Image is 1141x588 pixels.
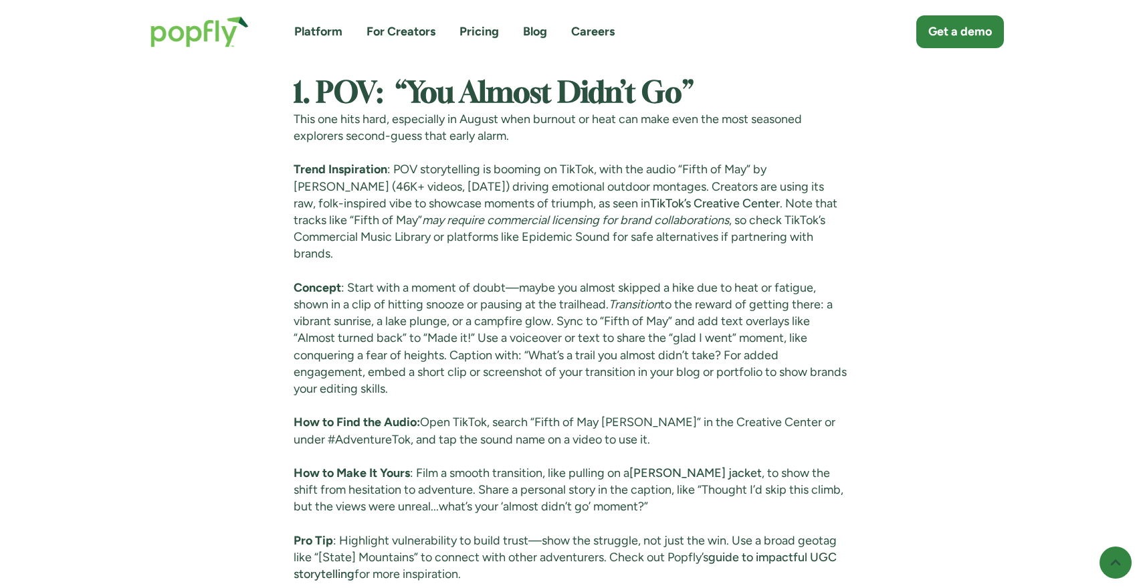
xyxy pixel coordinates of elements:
a: [PERSON_NAME] jacket [629,466,762,480]
p: : Start with a moment of doubt—maybe you almost skipped a hike due to heat or fatigue, shown in a... [294,280,848,397]
p: : POV storytelling is booming on TikTok, with the audio “Fifth of May” by [PERSON_NAME] (46K+ vid... [294,161,848,262]
strong: How to Find the Audio: [294,415,420,429]
a: TikTok’s Creative Center [650,196,780,211]
a: home [137,3,262,61]
a: Pricing [459,23,499,40]
a: Blog [523,23,547,40]
strong: How to Make It Yours [294,466,410,480]
p: Open TikTok, search “Fifth of May [PERSON_NAME]” in the Creative Center or under #AdventureTok, a... [294,414,848,448]
em: may require commercial licensing for brand collaborations [422,213,729,227]
div: Get a demo [928,23,992,40]
strong: 1. POV: “You Almost Didn’t Go” [294,80,694,108]
a: Platform [294,23,342,40]
strong: Pro Tip [294,533,333,548]
strong: Concept [294,280,341,295]
em: Transition [609,297,660,312]
a: Get a demo [916,15,1004,48]
a: For Creators [367,23,435,40]
p: This one hits hard, especially in August when burnout or heat can make even the most seasoned exp... [294,111,848,144]
a: Careers [571,23,615,40]
p: : Film a smooth transition, like pulling on a , to show the shift from hesitation to adventure. S... [294,465,848,516]
strong: Trend Inspiration [294,162,387,177]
